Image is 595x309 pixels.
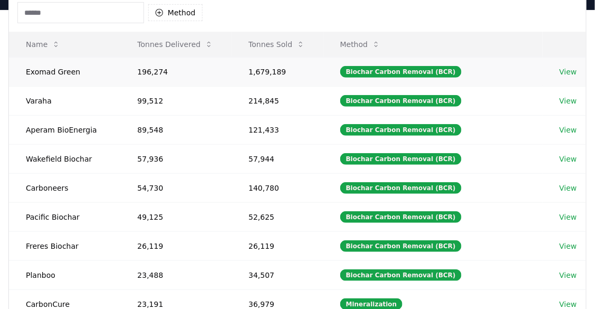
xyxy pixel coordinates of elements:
td: Exomad Green [9,57,120,86]
div: Biochar Carbon Removal (BCR) [340,95,462,107]
td: 54,730 [120,173,232,202]
button: Tonnes Sold [240,34,313,55]
div: Biochar Carbon Removal (BCR) [340,124,462,136]
td: Pacific Biochar [9,202,120,231]
td: 89,548 [120,115,232,144]
td: 26,119 [120,231,232,260]
td: 23,488 [120,260,232,289]
td: 57,944 [232,144,323,173]
a: View [560,96,577,106]
td: Planboo [9,260,120,289]
a: View [560,241,577,251]
div: Biochar Carbon Removal (BCR) [340,153,462,165]
button: Method [148,4,203,21]
a: View [560,125,577,135]
button: Tonnes Delivered [129,34,222,55]
div: Biochar Carbon Removal (BCR) [340,182,462,194]
button: Method [332,34,389,55]
td: Aperam BioEnergia [9,115,120,144]
a: View [560,270,577,280]
td: 140,780 [232,173,323,202]
td: Freres Biochar [9,231,120,260]
a: View [560,212,577,222]
a: View [560,154,577,164]
div: Biochar Carbon Removal (BCR) [340,66,462,78]
div: Biochar Carbon Removal (BCR) [340,269,462,281]
a: View [560,183,577,193]
button: Name [17,34,69,55]
td: 1,679,189 [232,57,323,86]
td: Wakefield Biochar [9,144,120,173]
td: 57,936 [120,144,232,173]
td: 26,119 [232,231,323,260]
td: 196,274 [120,57,232,86]
td: 121,433 [232,115,323,144]
div: Biochar Carbon Removal (BCR) [340,211,462,223]
td: 99,512 [120,86,232,115]
td: Varaha [9,86,120,115]
td: 34,507 [232,260,323,289]
td: 49,125 [120,202,232,231]
a: View [560,67,577,77]
td: 214,845 [232,86,323,115]
td: Carboneers [9,173,120,202]
div: Biochar Carbon Removal (BCR) [340,240,462,252]
td: 52,625 [232,202,323,231]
